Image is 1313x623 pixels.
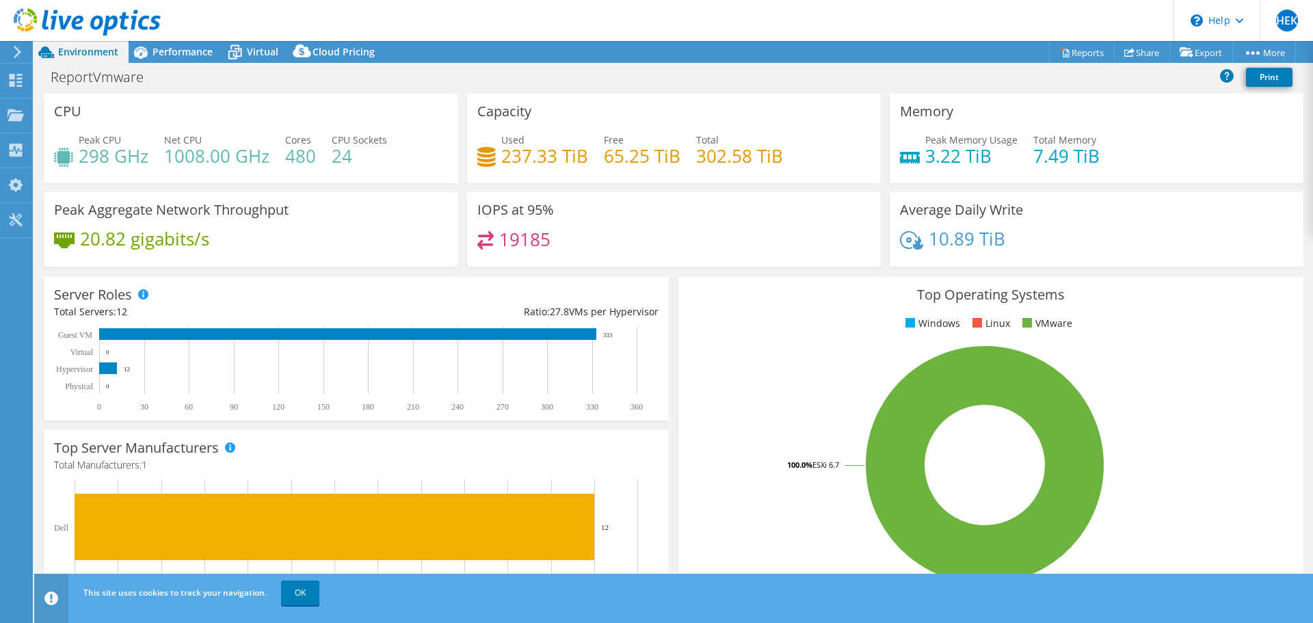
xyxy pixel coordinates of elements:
[812,460,839,470] tspan: ESXi 6.7
[164,148,269,163] h4: 1008.00 GHz
[900,202,1023,217] h3: Average Daily Write
[313,45,375,58] span: Cloud Pricing
[550,305,569,318] span: 27.8
[451,402,464,412] text: 240
[80,231,209,246] h4: 20.82 gigabits/s
[247,45,278,58] span: Virtual
[116,305,127,318] span: 12
[601,523,609,531] text: 12
[407,402,419,412] text: 210
[1246,68,1292,87] a: Print
[332,148,387,163] h4: 24
[696,148,783,163] h4: 302.58 TiB
[499,232,551,247] h4: 19185
[925,133,1018,146] span: Peak Memory Usage
[79,133,121,146] span: Peak CPU
[97,402,101,412] text: 0
[332,133,387,146] span: CPU Sockets
[54,440,219,455] h3: Top Server Manufacturers
[501,148,588,163] h4: 237.33 TiB
[477,202,554,217] h3: IOPS at 95%
[696,133,719,146] span: Total
[1049,42,1115,63] a: Reports
[925,148,1018,163] h4: 3.22 TiB
[1276,10,1298,31] span: HEK
[1033,148,1100,163] h4: 7.49 TiB
[56,364,93,374] text: Hypervisor
[541,402,553,412] text: 300
[54,458,659,473] h4: Total Manufacturers:
[44,70,165,85] h1: ReportVmware
[54,304,356,319] div: Total Servers:
[83,587,267,598] span: This site uses cookies to track your navigation.
[54,202,289,217] h3: Peak Aggregate Network Throughput
[604,133,624,146] span: Free
[604,148,680,163] h4: 65.25 TiB
[631,402,643,412] text: 360
[58,330,92,340] text: Guest VM
[496,402,509,412] text: 270
[142,458,147,471] span: 1
[185,402,193,412] text: 60
[1232,42,1296,63] a: More
[969,316,1010,331] li: Linux
[124,366,130,373] text: 12
[106,349,109,356] text: 0
[1191,14,1203,27] svg: \n
[603,332,613,339] text: 333
[902,316,960,331] li: Windows
[317,402,330,412] text: 150
[54,104,81,119] h3: CPU
[140,402,148,412] text: 30
[70,347,94,357] text: Virtual
[54,523,68,533] text: Dell
[787,460,812,470] tspan: 100.0%
[1033,133,1096,146] span: Total Memory
[501,133,525,146] span: Used
[689,287,1293,302] h3: Top Operating Systems
[900,104,953,119] h3: Memory
[65,382,93,391] text: Physical
[106,383,109,390] text: 0
[1019,316,1072,331] li: VMware
[272,402,284,412] text: 120
[586,402,598,412] text: 330
[362,402,374,412] text: 180
[285,148,316,163] h4: 480
[164,133,202,146] span: Net CPU
[230,402,238,412] text: 90
[1169,42,1233,63] a: Export
[79,148,148,163] h4: 298 GHz
[1114,42,1170,63] a: Share
[929,231,1005,246] h4: 10.89 TiB
[54,287,132,302] h3: Server Roles
[281,581,319,605] a: OK
[356,304,659,319] div: Ratio: VMs per Hypervisor
[152,45,213,58] span: Performance
[58,45,118,58] span: Environment
[285,133,311,146] span: Cores
[477,104,531,119] h3: Capacity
